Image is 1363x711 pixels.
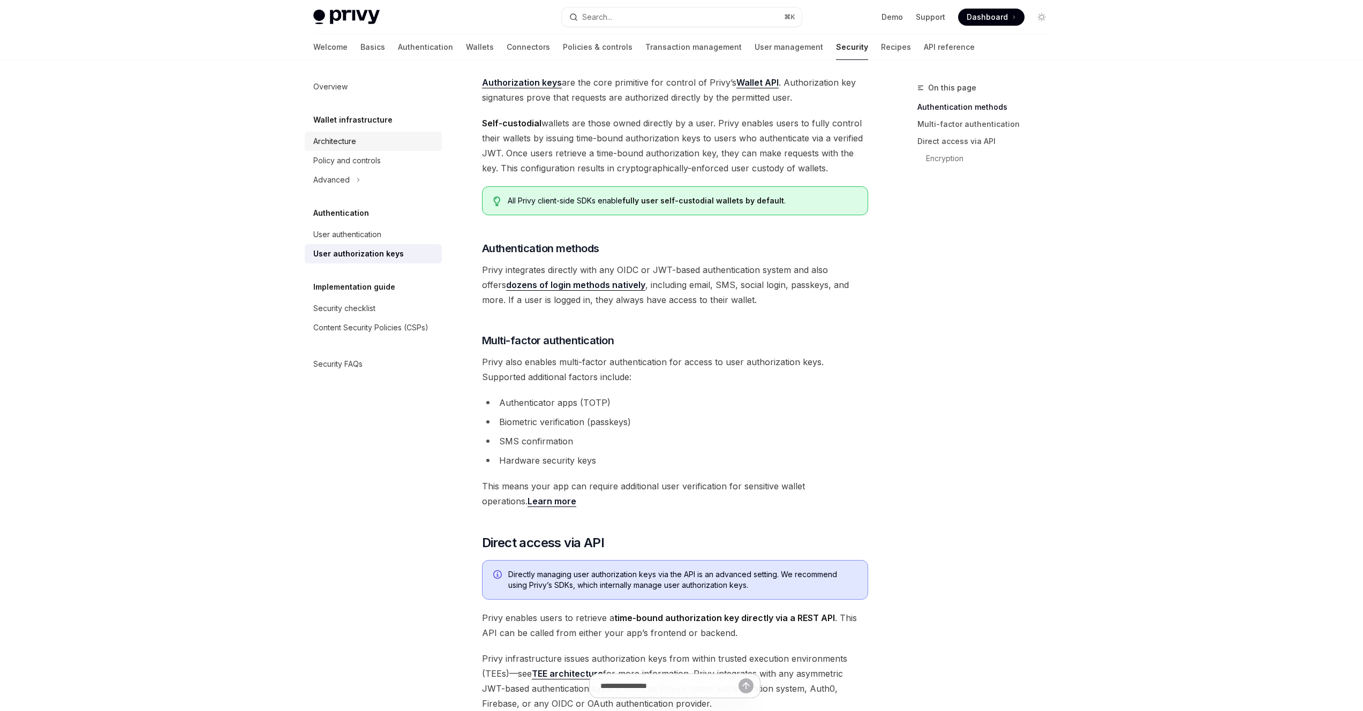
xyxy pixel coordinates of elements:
h5: Implementation guide [313,281,395,293]
a: Basics [360,34,385,60]
a: Policies & controls [563,34,632,60]
strong: fully user self-custodial wallets by default [622,196,784,205]
a: Wallet API [736,77,779,88]
span: are the core primitive for control of Privy’s . Authorization key signatures prove that requests ... [482,75,868,105]
a: Dashboard [958,9,1025,26]
a: Authentication methods [917,99,1059,116]
a: User authorization keys [305,244,442,263]
a: Authorization keys [482,77,562,88]
span: Privy enables users to retrieve a . This API can be called from either your app’s frontend or bac... [482,610,868,640]
button: Open search [562,7,802,27]
div: Security FAQs [313,358,363,370]
button: Toggle dark mode [1033,9,1050,26]
a: Multi-factor authentication [917,116,1059,133]
span: On this page [928,81,976,94]
a: Direct access via API [917,133,1059,150]
div: Search... [582,11,612,24]
div: Architecture [313,135,356,148]
a: Recipes [881,34,911,60]
div: User authorization keys [313,247,404,260]
a: Connectors [507,34,550,60]
span: Dashboard [967,12,1008,22]
a: Content Security Policies (CSPs) [305,318,442,337]
span: wallets are those owned directly by a user. Privy enables users to fully control their wallets by... [482,116,868,176]
span: ⌘ K [784,13,795,21]
a: API reference [924,34,975,60]
a: Authentication [398,34,453,60]
span: Direct access via API [482,534,604,551]
div: All Privy client-side SDKs enable . [508,195,856,206]
a: Policy and controls [305,151,442,170]
div: Security checklist [313,302,375,315]
a: Security [836,34,868,60]
svg: Info [493,570,504,581]
a: User management [755,34,823,60]
span: Privy integrates directly with any OIDC or JWT-based authentication system and also offers , incl... [482,262,868,307]
button: Send message [739,678,754,693]
a: Learn more [528,496,576,507]
input: Ask a question... [600,674,739,698]
button: Toggle Advanced section [305,170,442,190]
div: Overview [313,80,348,93]
span: This means your app can require additional user verification for sensitive wallet operations. [482,479,868,509]
a: TEE architecture [532,668,603,679]
h5: Authentication [313,207,369,220]
a: dozens of login methods natively [506,279,645,291]
svg: Tip [493,196,501,206]
img: light logo [313,10,380,25]
a: Demo [882,12,903,22]
h5: Wallet infrastructure [313,114,393,126]
a: Transaction management [645,34,742,60]
div: Content Security Policies (CSPs) [313,321,428,334]
a: Architecture [305,132,442,151]
a: User authentication [305,225,442,244]
div: Advanced [313,173,350,186]
li: Biometric verification (passkeys) [482,414,868,429]
div: User authentication [313,228,381,241]
li: Authenticator apps (TOTP) [482,395,868,410]
a: Encryption [917,150,1059,167]
a: Wallets [466,34,494,60]
a: Security FAQs [305,354,442,374]
span: Privy infrastructure issues authorization keys from within trusted execution environments (TEEs)—... [482,651,868,711]
span: Privy also enables multi-factor authentication for access to user authorization keys. Supported a... [482,354,868,384]
a: Support [916,12,945,22]
a: Security checklist [305,299,442,318]
strong: Self-custodial [482,118,541,128]
div: Policy and controls [313,154,381,167]
a: Overview [305,77,442,96]
li: Hardware security keys [482,453,868,468]
span: Multi-factor authentication [482,333,614,348]
a: Welcome [313,34,348,60]
strong: time-bound authorization key directly via a REST API [614,612,835,623]
li: SMS confirmation [482,434,868,449]
span: Authentication methods [482,241,599,256]
span: Directly managing user authorization keys via the API is an advanced setting. We recommend using ... [508,569,857,591]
